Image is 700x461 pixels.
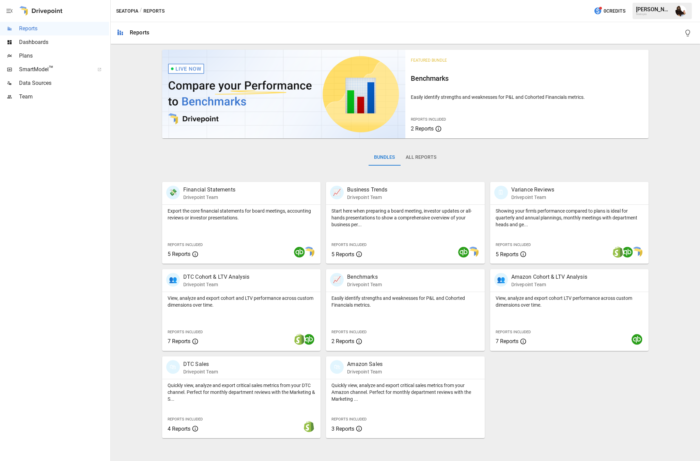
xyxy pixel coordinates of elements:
img: shopify [294,334,305,345]
img: smart model [632,247,642,258]
p: Drivepoint Team [347,368,383,375]
img: shopify [304,421,314,432]
div: 📈 [330,186,344,199]
span: 5 Reports [168,251,190,257]
button: All Reports [400,149,442,166]
p: Export the core financial statements for board meetings, accounting reviews or investor presentat... [168,208,315,221]
img: quickbooks [294,247,305,258]
span: 7 Reports [168,338,190,344]
img: smart model [468,247,479,258]
img: Ryan Dranginis [675,5,686,16]
span: Reports Included [496,330,531,334]
span: Reports Included [496,243,531,247]
p: Benchmarks [347,273,382,281]
span: 0 Credits [604,7,625,15]
span: 7 Reports [496,338,518,344]
span: Featured Bundle [411,58,447,63]
img: shopify [612,247,623,258]
span: Team [19,93,109,101]
p: DTC Sales [183,360,218,368]
div: 🗓 [494,186,508,199]
p: Drivepoint Team [347,281,382,288]
div: Seatopia [636,13,671,16]
span: 5 Reports [331,251,354,258]
span: 2 Reports [331,338,354,344]
p: Amazon Cohort & LTV Analysis [511,273,587,281]
button: Seatopia [116,7,138,15]
div: 👥 [166,273,180,287]
p: Variance Reviews [511,186,554,194]
p: Showing your firm's performance compared to plans is ideal for quarterly and annual plannings, mo... [496,208,643,228]
span: 2 Reports [411,125,434,132]
div: 🛍 [166,360,180,374]
div: / [140,7,142,15]
img: quickbooks [632,334,642,345]
div: 🛍 [330,360,344,374]
p: DTC Cohort & LTV Analysis [183,273,250,281]
button: Bundles [369,149,400,166]
p: Easily identify strengths and weaknesses for P&L and Cohorted Financials metrics. [411,94,643,101]
div: 💸 [166,186,180,199]
p: Drivepoint Team [183,368,218,375]
div: 📈 [330,273,344,287]
img: video thumbnail [162,50,405,138]
img: quickbooks [622,247,633,258]
span: Reports Included [411,117,446,122]
span: Dashboards [19,38,109,46]
button: Ryan Dranginis [671,1,690,20]
p: Business Trends [347,186,387,194]
span: Reports Included [331,417,367,421]
img: quickbooks [458,247,469,258]
button: 0Credits [591,5,628,17]
span: SmartModel [19,65,90,74]
img: smart model [304,247,314,258]
span: Reports Included [168,417,203,421]
span: Reports Included [168,243,203,247]
span: Reports Included [331,330,367,334]
p: View, analyze and export cohort and LTV performance across custom dimensions over time. [168,295,315,308]
span: 3 Reports [331,426,354,432]
span: 5 Reports [496,251,518,258]
div: Reports [130,29,149,36]
p: Drivepoint Team [183,281,250,288]
span: Data Sources [19,79,109,87]
p: Amazon Sales [347,360,383,368]
span: 4 Reports [168,426,190,432]
p: Start here when preparing a board meeting, investor updates or all-hands presentations to show a ... [331,208,479,228]
p: Quickly view, analyze and export critical sales metrics from your Amazon channel. Perfect for mon... [331,382,479,402]
span: Reports Included [168,330,203,334]
div: 👥 [494,273,508,287]
img: quickbooks [304,334,314,345]
p: Financial Statements [183,186,235,194]
div: [PERSON_NAME] [636,6,671,13]
span: ™ [49,64,53,73]
span: Reports Included [331,243,367,247]
p: Easily identify strengths and weaknesses for P&L and Cohorted Financials metrics. [331,295,479,308]
p: Drivepoint Team [347,194,387,201]
p: View, analyze and export cohort LTV performance across custom dimensions over time. [496,295,643,308]
p: Drivepoint Team [511,194,554,201]
p: Drivepoint Team [183,194,235,201]
span: Reports [19,25,109,33]
span: Plans [19,52,109,60]
p: Quickly view, analyze and export critical sales metrics from your DTC channel. Perfect for monthl... [168,382,315,402]
p: Drivepoint Team [511,281,587,288]
h6: Benchmarks [411,73,643,84]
